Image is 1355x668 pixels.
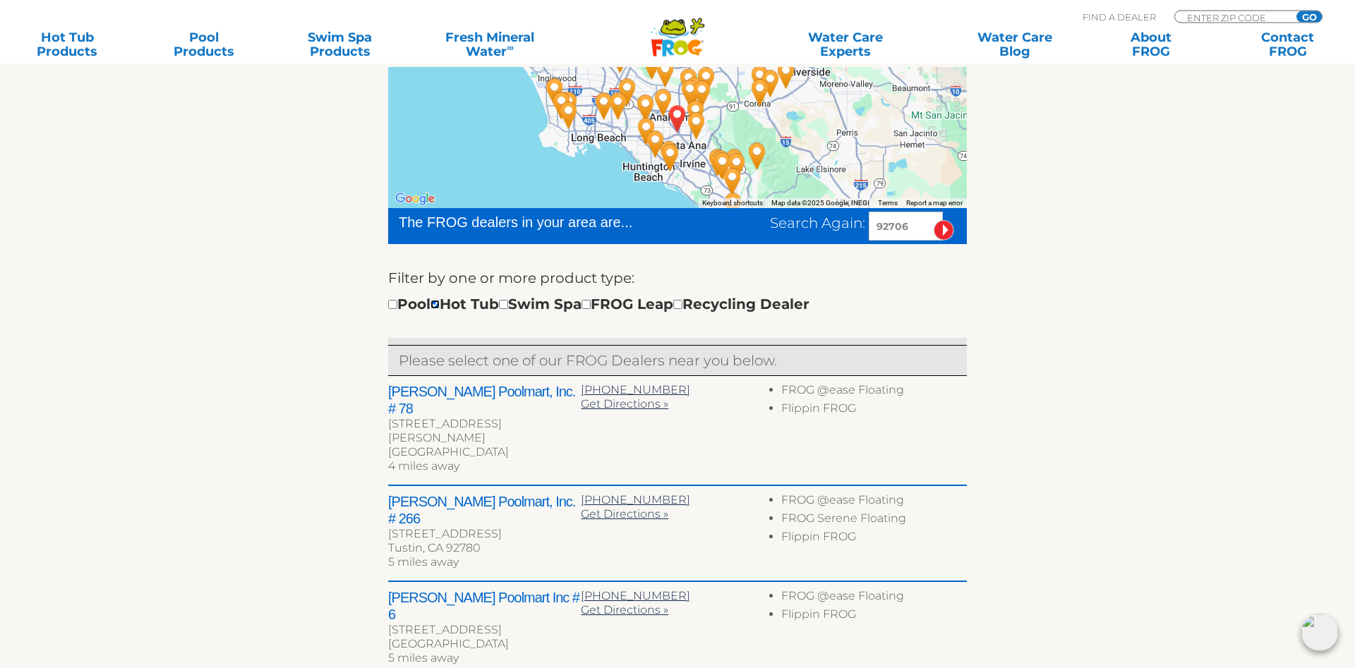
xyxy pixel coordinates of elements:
div: Mission Valley Spas - 15 miles away. [706,147,739,185]
a: Water CareBlog [962,30,1068,59]
input: GO [1296,11,1322,23]
li: Flippin FROG [781,607,967,626]
img: Google [392,190,438,208]
span: 5 miles away [388,555,459,569]
a: [PHONE_NUMBER] [581,493,690,506]
a: Report a map error [906,199,963,207]
div: Leslie's Poolmart, Inc. # 937 - 8 miles away. [630,112,663,150]
li: Flippin FROG [781,401,967,420]
li: FROG @ease Floating [781,589,967,607]
button: Keyboard shortcuts [702,198,763,208]
div: Leslie's Poolmart, Inc. # 266 - 5 miles away. [680,107,713,145]
li: FROG @ease Floating [781,383,967,401]
li: Flippin FROG [781,530,967,548]
div: Leslie's Poolmart, Inc. # 334 - 8 miles away. [630,89,662,127]
div: Pool Hot Tub Swim Spa FROG Leap Recycling Dealer [388,293,809,315]
label: Filter by one or more product type: [388,267,634,289]
div: Coastal Spa & Patio - 6 miles away. [674,74,706,112]
div: B&B Discount Pool & Spa Supply - 24 miles away. [553,96,585,134]
a: Fresh MineralWater∞ [423,30,556,59]
img: openIcon [1301,614,1338,651]
div: Leslie's Poolmart, Inc. # 215 - 11 miles away. [649,54,682,92]
input: Zip Code Form [1186,11,1281,23]
div: California Home Spas & Patio - 17 miles away. [588,87,620,125]
li: FROG Serene Floating [781,511,967,530]
div: Tustin, CA 92780 [388,541,581,555]
div: Blue Haven Pools - Orange County - 19 miles away. [716,162,749,200]
div: Leslie's Poolmart, Inc. # 24 - 7 miles away. [639,125,672,163]
div: Leslie's Poolmart, Inc. # 750 - 14 miles away. [705,145,737,183]
div: Leslie's Poolmart, Inc. # 16 - 13 miles away. [611,73,644,111]
div: Leslie's Poolmart, Inc. # 87 - 17 miles away. [721,147,753,186]
li: FROG @ease Floating [781,493,967,511]
div: Leslie's Poolmart, Inc. # 77 - 9 miles away. [673,63,705,101]
div: Aqua Paradise - Mission Viejo - 16 miles away. [718,143,751,181]
span: 5 miles away [388,651,459,664]
div: Aqua Paradise - Laguna Hills - 13 miles away. [701,143,734,181]
div: Backyards In Style - 7 miles away. [678,71,711,109]
p: Please select one of our FROG Dealers near you below. [399,349,956,372]
h2: [PERSON_NAME] Poolmart, Inc. # 78 [388,383,581,417]
p: Find A Dealer [1083,11,1156,23]
div: Hot Spring Spas of Orange County - 23 miles away. [717,187,749,225]
div: [STREET_ADDRESS] [388,527,581,541]
div: The FROG dealers in your area are... [399,212,683,233]
div: Leslie's Poolmart Inc # 1061 - 20 miles away. [741,137,773,175]
a: PoolProducts [150,30,256,59]
span: 4 miles away [388,459,459,473]
h2: [PERSON_NAME] Poolmart, Inc. # 266 [388,493,581,527]
a: ContactFROG [1235,30,1341,59]
a: Swim SpaProducts [287,30,393,59]
div: Leslie's Poolmart, Inc. # 848 - 8 miles away. [686,75,718,113]
div: [STREET_ADDRESS][PERSON_NAME] [388,417,581,445]
h2: [PERSON_NAME] Poolmart Inc # 6 [388,589,581,623]
div: [GEOGRAPHIC_DATA] [388,445,581,459]
sup: ∞ [507,42,514,53]
a: Hot TubProducts [14,30,120,59]
a: Open this area in Google Maps (opens a new window) [392,190,438,208]
a: [PHONE_NUMBER] [581,589,690,602]
a: Get Directions » [581,507,668,521]
div: [STREET_ADDRESS] [388,623,581,637]
div: [GEOGRAPHIC_DATA] [388,637,581,651]
div: OC Spas & Hot Tubs - 9 miles away. [654,138,687,176]
div: Leslie's Poolmart, Inc. # 850 - 19 miles away. [744,73,776,111]
a: Terms (opens in new tab) [878,199,898,207]
a: Get Directions » [581,603,668,617]
input: Submit [934,220,954,241]
div: Leslie's Poolmart Inc # 6 - 5 miles away. [647,83,680,121]
div: Leslie's Poolmart, Inc. # 78 - 4 miles away. [680,95,712,133]
a: Get Directions » [581,397,668,411]
div: KING, CA 92706 [661,99,694,138]
a: AboutFROG [1098,30,1204,59]
a: Water CareExperts [759,30,931,59]
span: Map data ©2025 Google, INEGI [771,199,869,207]
a: [PHONE_NUMBER] [581,383,690,396]
div: Harbor Spas - 26 miles away. [546,86,578,124]
div: Leslie's Poolmart, Inc. # 869 - 8 miles away. [653,135,685,174]
div: Leslie's Poolmart, Inc. # 811 - 28 miles away. [538,73,571,111]
span: Search Again: [770,214,865,231]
